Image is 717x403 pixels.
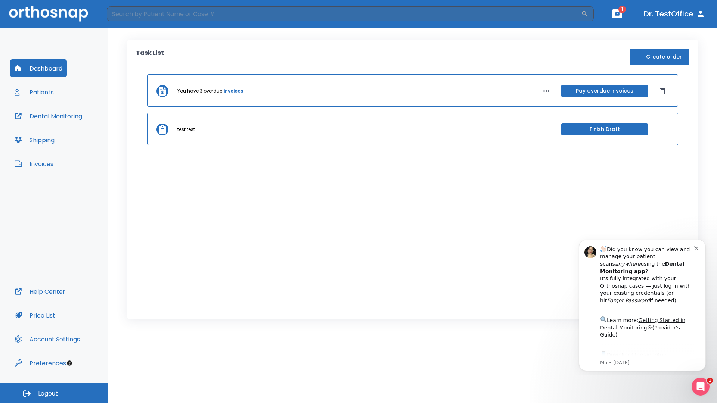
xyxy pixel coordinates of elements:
[10,354,71,372] button: Preferences
[177,88,222,94] p: You have 3 overdue
[10,131,59,149] button: Shipping
[641,7,708,21] button: Dr. TestOffice
[32,126,127,133] p: Message from Ma, sent 8w ago
[38,390,58,398] span: Logout
[657,85,669,97] button: Dismiss
[177,126,195,133] p: test test
[66,360,73,366] div: Tooltip anchor
[224,88,243,94] a: invoices
[107,6,581,21] input: Search by Patient Name or Case #
[618,6,626,13] span: 1
[32,117,127,155] div: Download the app: | ​ Let us know if you need help getting started!
[692,378,710,396] iframe: Intercom live chat
[707,378,713,384] span: 1
[10,59,67,77] button: Dashboard
[10,107,87,125] button: Dental Monitoring
[568,233,717,375] iframe: Intercom notifications message
[10,155,58,173] button: Invoices
[561,123,648,135] button: Finish Draft
[136,49,164,65] p: Task List
[10,330,84,348] button: Account Settings
[127,12,133,18] button: Dismiss notification
[10,282,70,300] button: Help Center
[9,6,88,21] img: Orthosnap
[561,85,648,97] button: Pay overdue invoices
[32,119,99,132] a: App Store
[630,49,689,65] button: Create order
[10,83,58,101] button: Patients
[10,306,60,324] button: Price List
